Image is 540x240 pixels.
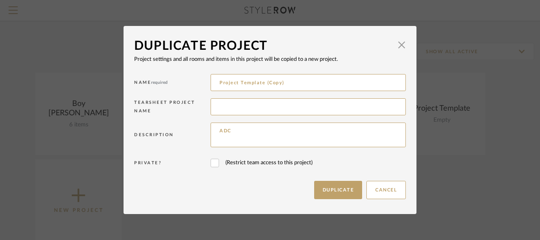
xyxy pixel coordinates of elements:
button: Duplicate [314,181,363,199]
button: Close [393,37,410,54]
span: required [151,80,168,85]
div: Description [134,131,211,142]
button: Cancel [366,181,406,199]
span: Project settings and all rooms and items in this project will be copied to a new project. [134,57,338,62]
div: Tearsheet Project Name [134,98,211,118]
div: Private? [134,159,211,170]
div: Duplicate Project [134,37,393,55]
span: (Restrict team access to this project) [225,159,312,167]
div: Name [134,78,211,90]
